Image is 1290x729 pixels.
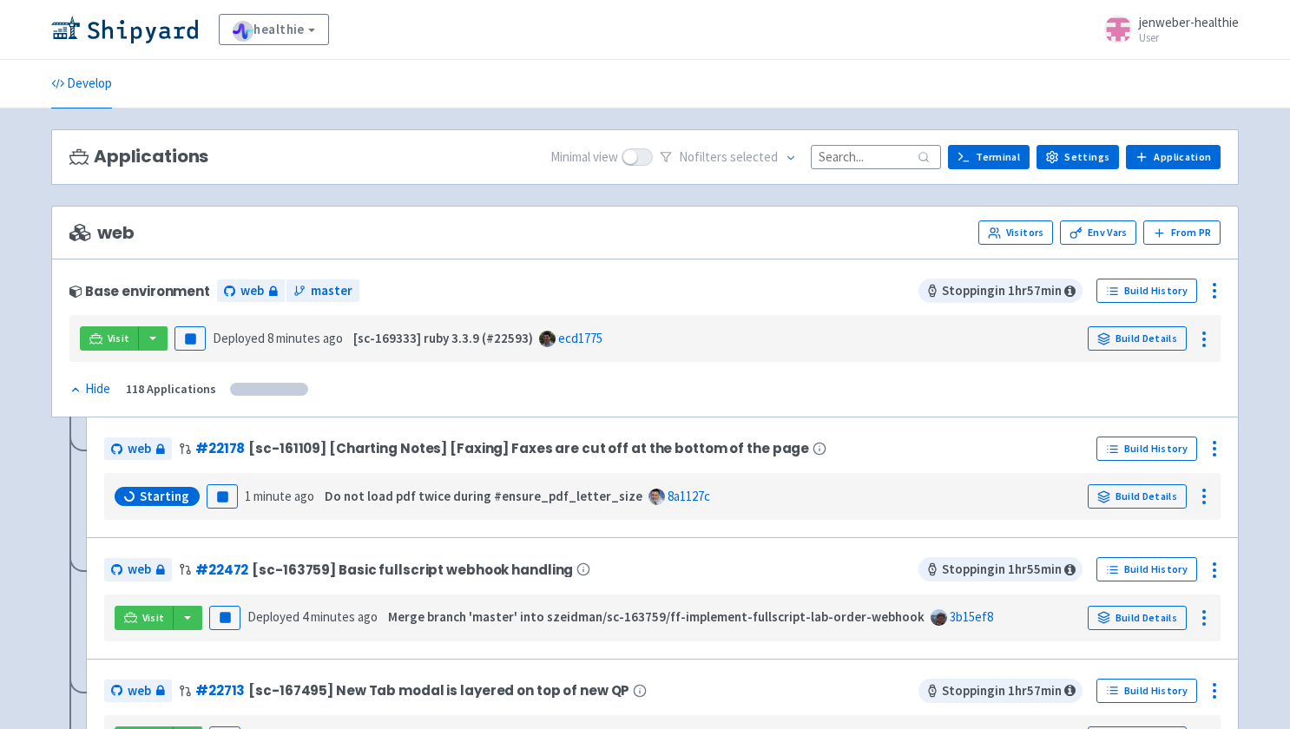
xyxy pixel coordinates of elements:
[811,145,941,168] input: Search...
[302,608,378,625] time: 4 minutes ago
[69,379,112,399] button: Hide
[918,679,1083,703] span: Stopping in 1 hr 57 min
[286,279,359,303] a: master
[668,488,710,504] a: 8a1127c
[248,683,629,698] span: [sc-167495] New Tab modal is layered on top of new QP
[104,680,172,703] a: web
[69,284,210,299] div: Base environment
[948,145,1030,169] a: Terminal
[918,279,1083,303] span: Stopping in 1 hr 57 min
[1088,484,1187,509] a: Build Details
[1143,220,1221,245] button: From PR
[730,148,778,165] span: selected
[240,281,264,301] span: web
[128,681,151,701] span: web
[217,279,285,303] a: web
[195,439,245,457] a: #22178
[252,562,573,577] span: [sc-163759] Basic fullscript webhook handling
[1037,145,1119,169] a: Settings
[207,484,238,509] button: Pause
[1096,679,1197,703] a: Build History
[209,606,240,630] button: Pause
[69,379,110,399] div: Hide
[142,611,165,625] span: Visit
[195,561,248,579] a: #22472
[325,488,642,504] strong: Do not load pdf twice during #ensure_pdf_letter_size
[115,606,174,630] a: Visit
[69,147,208,167] h3: Applications
[104,437,172,461] a: web
[219,14,329,45] a: healthie
[1088,326,1187,351] a: Build Details
[80,326,139,351] a: Visit
[353,330,533,346] strong: [sc-169333] ruby 3.3.9 (#22593)
[267,330,343,346] time: 8 minutes ago
[51,60,112,108] a: Develop
[1126,145,1221,169] a: Application
[1139,14,1239,30] span: jenweber-healthie
[1060,220,1136,245] a: Env Vars
[140,488,189,505] span: Starting
[69,223,134,243] span: web
[213,330,343,346] span: Deployed
[174,326,206,351] button: Pause
[51,16,198,43] img: Shipyard logo
[1088,606,1187,630] a: Build Details
[550,148,618,167] span: Minimal view
[247,608,378,625] span: Deployed
[388,608,925,625] strong: Merge branch 'master' into szeidman/sc-163759/ff-implement-fullscript-lab-order-webhook
[679,148,778,167] span: No filter s
[126,379,216,399] div: 118 Applications
[918,557,1083,581] span: Stopping in 1 hr 55 min
[104,558,172,581] a: web
[128,439,151,459] span: web
[1096,557,1197,581] a: Build History
[978,220,1053,245] a: Visitors
[245,488,314,504] time: 1 minute ago
[950,608,993,625] a: 3b15ef8
[108,332,130,345] span: Visit
[558,330,602,346] a: ecd1775
[1096,437,1197,461] a: Build History
[248,441,809,456] span: [sc-161109] [Charting Notes] [Faxing] Faxes are cut off at the bottom of the page
[195,681,245,699] a: #22713
[1096,279,1197,303] a: Build History
[1094,16,1239,43] a: jenweber-healthie User
[128,560,151,580] span: web
[1139,32,1239,43] small: User
[311,281,352,301] span: master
